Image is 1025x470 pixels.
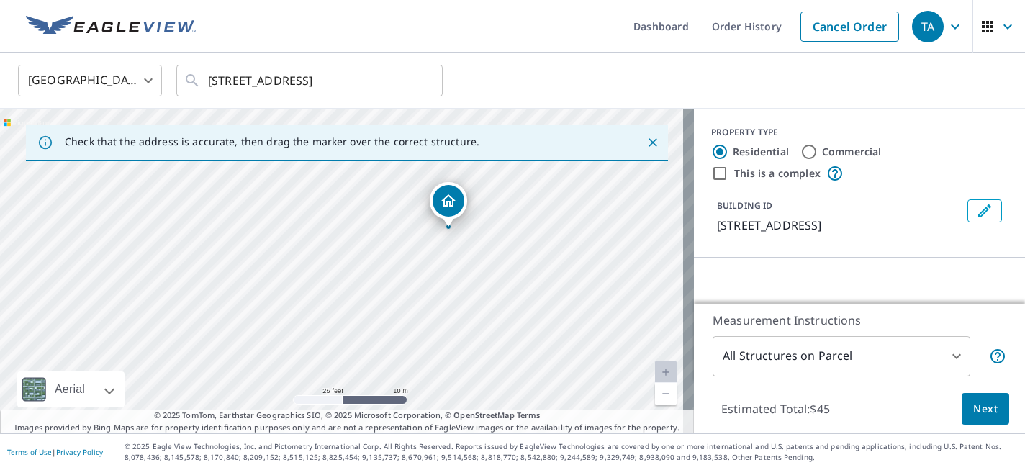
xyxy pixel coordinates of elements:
a: Cancel Order [800,12,899,42]
span: © 2025 TomTom, Earthstar Geographics SIO, © 2025 Microsoft Corporation, © [154,410,541,422]
p: Measurement Instructions [713,312,1006,329]
span: Your report will include each building or structure inside the parcel boundary. In some cases, du... [989,348,1006,365]
button: Close [644,133,662,152]
p: © 2025 Eagle View Technologies, Inc. and Pictometry International Corp. All Rights Reserved. Repo... [125,441,1018,463]
div: Aerial [50,371,89,407]
p: [STREET_ADDRESS] [717,217,962,234]
p: | [7,448,103,456]
a: Terms [517,410,541,420]
span: Next [973,400,998,418]
label: Residential [733,145,789,159]
div: All Structures on Parcel [713,336,970,376]
a: Current Level 20, Zoom In Disabled [655,361,677,383]
div: [GEOGRAPHIC_DATA] [18,60,162,101]
p: Estimated Total: $45 [710,393,841,425]
a: Terms of Use [7,447,52,457]
p: BUILDING ID [717,199,772,212]
div: TA [912,11,944,42]
div: PROPERTY TYPE [711,126,1008,139]
a: Privacy Policy [56,447,103,457]
img: EV Logo [26,16,196,37]
a: OpenStreetMap [453,410,514,420]
label: Commercial [822,145,882,159]
div: Aerial [17,371,125,407]
div: Dropped pin, building 1, Residential property, 51 Ravine Ave Wyckoff, NJ 07481 [430,182,467,227]
label: This is a complex [734,166,821,181]
button: Edit building 1 [967,199,1002,222]
a: Current Level 20, Zoom Out [655,383,677,405]
button: Next [962,393,1009,425]
input: Search by address or latitude-longitude [208,60,413,101]
p: Check that the address is accurate, then drag the marker over the correct structure. [65,135,479,148]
